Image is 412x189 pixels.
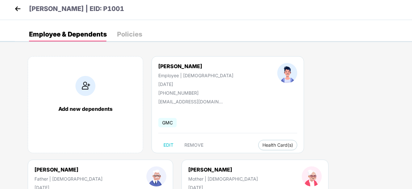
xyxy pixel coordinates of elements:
[188,166,258,173] div: [PERSON_NAME]
[258,140,297,150] button: Health Card(s)
[158,73,233,78] div: Employee | [DEMOGRAPHIC_DATA]
[13,4,23,14] img: back
[34,166,103,173] div: [PERSON_NAME]
[179,140,209,150] button: REMOVE
[29,31,107,37] div: Employee & Dependents
[277,63,297,83] img: profileImage
[158,140,179,150] button: EDIT
[29,4,124,14] p: [PERSON_NAME] | EID: P1001
[188,176,258,182] div: Mother | [DEMOGRAPHIC_DATA]
[163,142,173,148] span: EDIT
[146,166,166,186] img: profileImage
[158,99,223,104] div: [EMAIL_ADDRESS][DOMAIN_NAME]
[158,81,233,87] div: [DATE]
[184,142,203,148] span: REMOVE
[158,118,177,127] span: GMC
[158,90,233,96] div: [PHONE_NUMBER]
[158,63,233,69] div: [PERSON_NAME]
[262,143,293,147] span: Health Card(s)
[34,176,103,182] div: Father | [DEMOGRAPHIC_DATA]
[302,166,322,186] img: profileImage
[34,106,136,112] div: Add new dependents
[117,31,142,37] div: Policies
[75,76,95,96] img: addIcon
